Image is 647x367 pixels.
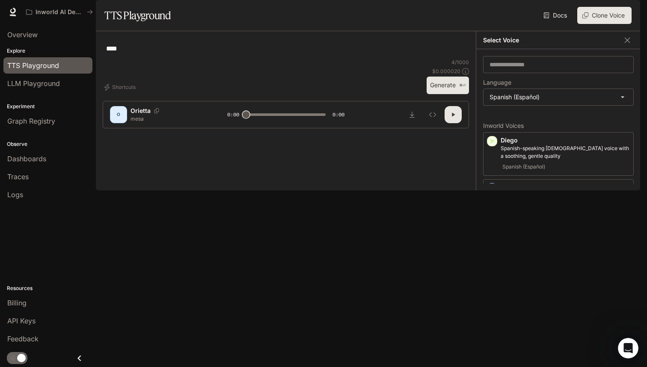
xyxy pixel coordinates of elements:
[103,80,139,94] button: Shortcuts
[483,123,634,129] p: Inworld Voices
[227,110,239,119] span: 0:00
[459,83,466,88] p: ⌘⏎
[484,89,633,105] div: Spanish (Español)
[424,106,441,123] button: Inspect
[22,3,97,21] button: All workspaces
[501,183,630,192] p: Lupita
[618,338,638,358] iframe: Intercom live chat
[577,7,632,24] button: Clone Voice
[501,136,630,145] p: Diego
[131,107,151,115] p: Orietta
[542,7,570,24] a: Docs
[427,77,469,94] button: Generate⌘⏎
[404,106,421,123] button: Download audio
[36,9,83,16] p: Inworld AI Demos
[104,7,171,24] h1: TTS Playground
[432,68,460,75] p: $ 0.000020
[151,108,163,113] button: Copy Voice ID
[483,80,511,86] p: Language
[131,115,207,122] p: mesa
[501,145,630,160] p: Spanish-speaking male voice with a soothing, gentle quality
[451,59,469,66] p: 4 / 1000
[332,110,344,119] span: 0:00
[501,162,547,172] span: Spanish (Español)
[112,108,125,121] div: O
